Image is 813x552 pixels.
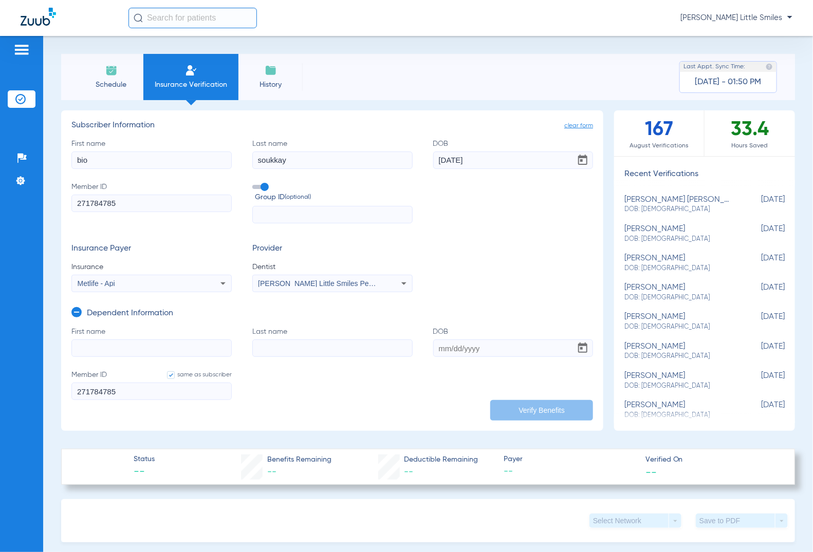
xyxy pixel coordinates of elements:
[134,13,143,23] img: Search Icon
[13,44,30,56] img: hamburger-icon
[433,139,594,169] label: DOB
[185,64,197,77] img: Manual Insurance Verification
[624,352,733,361] span: DOB: [DEMOGRAPHIC_DATA]
[71,262,232,272] span: Insurance
[267,454,331,465] span: Benefits Remaining
[71,182,232,224] label: Member ID
[695,77,762,87] span: [DATE] - 01:50 PM
[252,151,413,169] input: Last name
[78,279,115,288] span: Metlife - Api
[733,401,785,420] span: [DATE]
[134,454,155,465] span: Status
[624,195,733,214] div: [PERSON_NAME] [PERSON_NAME]
[71,151,232,169] input: First name
[285,192,311,203] small: (optional)
[624,283,733,302] div: [PERSON_NAME]
[71,383,232,400] input: Member IDsame as subscriber
[614,141,704,151] span: August Verifications
[564,121,593,131] span: clear form
[624,235,733,244] span: DOB: [DEMOGRAPHIC_DATA]
[87,80,136,90] span: Schedule
[705,141,795,151] span: Hours Saved
[134,465,155,480] span: --
[624,312,733,331] div: [PERSON_NAME]
[71,370,232,400] label: Member ID
[71,195,232,212] input: Member ID
[71,327,232,357] label: First name
[246,80,295,90] span: History
[252,339,413,357] input: Last name
[404,467,413,477] span: --
[624,224,733,243] div: [PERSON_NAME]
[71,339,232,357] input: First name
[433,151,594,169] input: DOBOpen calendar
[433,327,594,357] label: DOB
[71,139,232,169] label: First name
[614,169,795,180] h3: Recent Verifications
[680,13,792,23] span: [PERSON_NAME] Little Smiles
[733,195,785,214] span: [DATE]
[624,264,733,273] span: DOB: [DEMOGRAPHIC_DATA]
[624,205,733,214] span: DOB: [DEMOGRAPHIC_DATA]
[504,465,637,478] span: --
[624,401,733,420] div: [PERSON_NAME]
[87,309,173,319] h3: Dependent Information
[733,312,785,331] span: [DATE]
[572,338,593,358] button: Open calendar
[624,322,733,332] span: DOB: [DEMOGRAPHIC_DATA]
[151,80,231,90] span: Insurance Verification
[572,150,593,170] button: Open calendar
[252,262,413,272] span: Dentist
[71,244,232,254] h3: Insurance Payer
[265,64,277,77] img: History
[258,279,430,288] span: [PERSON_NAME] Little Smiles Pediatric 1245569516
[733,224,785,243] span: [DATE]
[683,62,745,72] span: Last Appt. Sync Time:
[766,63,773,70] img: last sync help info
[71,121,593,131] h3: Subscriber Information
[624,254,733,273] div: [PERSON_NAME]
[624,382,733,391] span: DOB: [DEMOGRAPHIC_DATA]
[762,503,813,552] iframe: Chat Widget
[252,244,413,254] h3: Provider
[733,371,785,390] span: [DATE]
[504,454,637,465] span: Payer
[252,139,413,169] label: Last name
[433,339,594,357] input: DOBOpen calendar
[733,283,785,302] span: [DATE]
[705,110,795,156] div: 33.4
[128,8,257,28] input: Search for patients
[404,454,478,465] span: Deductible Remaining
[624,371,733,390] div: [PERSON_NAME]
[645,454,779,465] span: Verified On
[252,327,413,357] label: Last name
[267,467,276,477] span: --
[157,370,232,380] label: same as subscriber
[105,64,118,77] img: Schedule
[733,254,785,273] span: [DATE]
[255,192,413,203] span: Group ID
[624,293,733,302] span: DOB: [DEMOGRAPHIC_DATA]
[645,466,657,477] span: --
[490,400,593,421] button: Verify Benefits
[624,342,733,361] div: [PERSON_NAME]
[733,342,785,361] span: [DATE]
[614,110,705,156] div: 167
[21,8,56,26] img: Zuub Logo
